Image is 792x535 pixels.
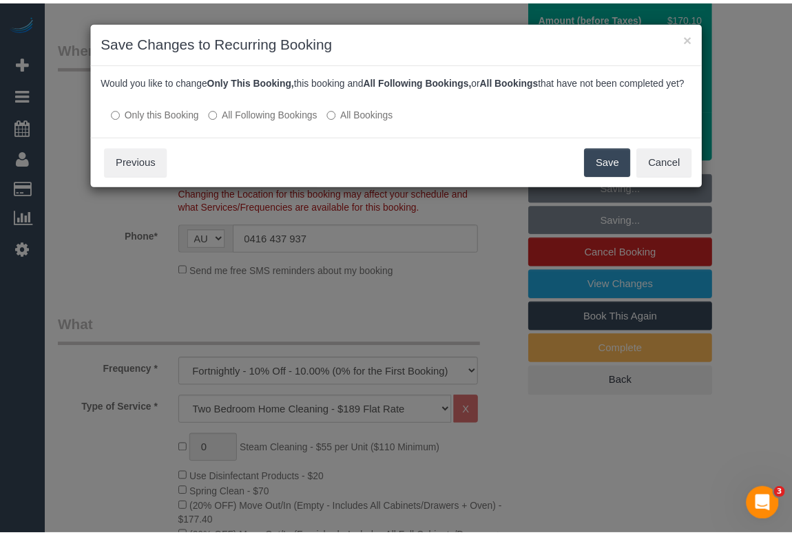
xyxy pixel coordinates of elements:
input: Only this Booking [112,109,121,118]
h3: Save Changes to Recurring Booking [102,32,700,52]
label: This and all the bookings after it will be changed. [211,106,321,120]
button: Previous [105,147,169,176]
input: All Bookings [331,109,340,118]
p: Would you like to change this booking and or that have not been completed yet? [102,74,700,87]
button: Cancel [644,147,700,176]
b: All Following Bookings, [368,75,477,86]
b: Only This Booking, [209,75,298,86]
label: All other bookings in the series will remain the same. [112,106,201,120]
button: Save [591,147,638,176]
label: All bookings that have not been completed yet will be changed. [331,106,397,120]
iframe: Intercom live chat [755,488,788,521]
input: All Following Bookings [211,109,220,118]
b: All Bookings [486,75,545,86]
button: × [691,30,700,45]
